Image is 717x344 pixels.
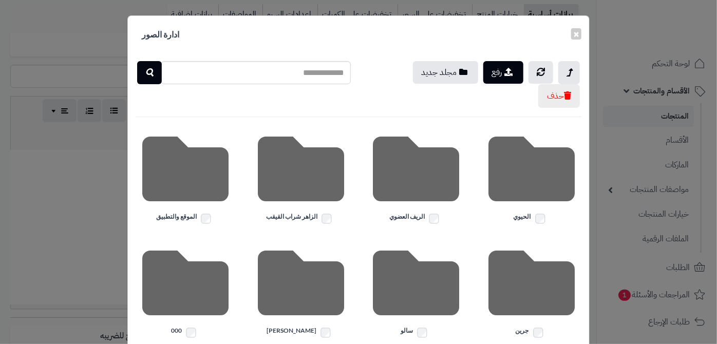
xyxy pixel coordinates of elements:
[136,326,236,339] label: 000
[322,214,331,223] input: الزاهر شراب القيقب
[136,24,185,46] h4: ادارة الصور
[251,326,351,339] label: [PERSON_NAME]
[535,214,545,223] input: الحيوي
[483,61,523,84] button: رفع
[482,212,582,225] label: الحيوي
[366,212,466,225] label: الريف العضوي
[321,328,331,337] input: [PERSON_NAME]
[418,328,427,337] input: سالو
[533,328,543,337] input: جرين
[482,326,582,339] label: جرين
[251,212,351,225] label: الزاهر شراب القيقب
[538,84,580,108] button: حذف
[429,214,439,223] input: الريف العضوي
[366,326,466,339] label: سالو
[571,28,581,40] button: ×
[136,212,236,225] label: الموقع والتطبيق
[201,214,211,223] input: الموقع والتطبيق
[186,328,196,337] input: 000
[413,61,478,84] button: مجلد جديد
